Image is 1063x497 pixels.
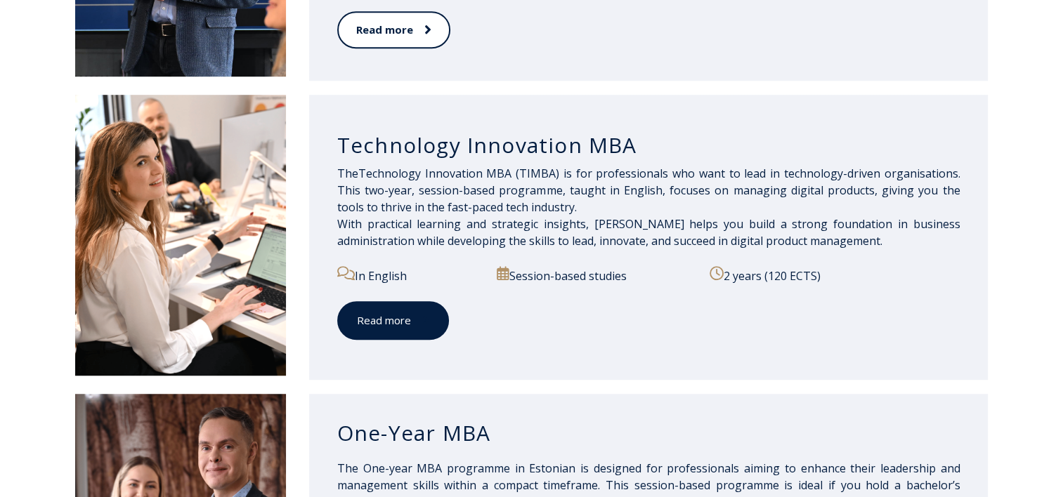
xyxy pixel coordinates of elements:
[710,266,960,284] p: 2 years (120 ECTS)
[337,132,960,159] h3: Technology Innovation MBA
[337,216,960,249] span: With practical learning and strategic insights, [PERSON_NAME] helps you build a strong foundation...
[337,166,960,215] span: sionals who want to lead in technology-driven organisations. This two-year, session-based program...
[497,266,693,284] p: Session-based studies
[75,95,286,376] img: DSC_2558
[497,166,631,181] span: BA (TIMBA) is for profes
[337,266,481,284] p: In English
[337,301,449,340] a: Read more
[337,166,358,181] span: The
[337,11,450,48] a: Read more
[337,420,960,446] h3: One-Year MBA
[358,166,631,181] span: Technology Innovation M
